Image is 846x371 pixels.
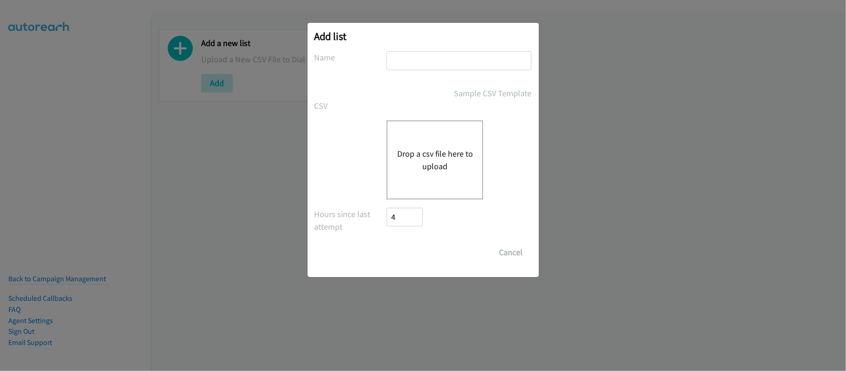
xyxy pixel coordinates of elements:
[315,208,387,233] label: Hours since last attempt
[454,87,532,99] a: Sample CSV Template
[491,243,532,262] button: Cancel
[315,51,387,64] label: Name
[315,99,387,112] label: CSV
[315,30,532,43] h2: Add list
[397,147,473,172] button: Drop a csv file here to upload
